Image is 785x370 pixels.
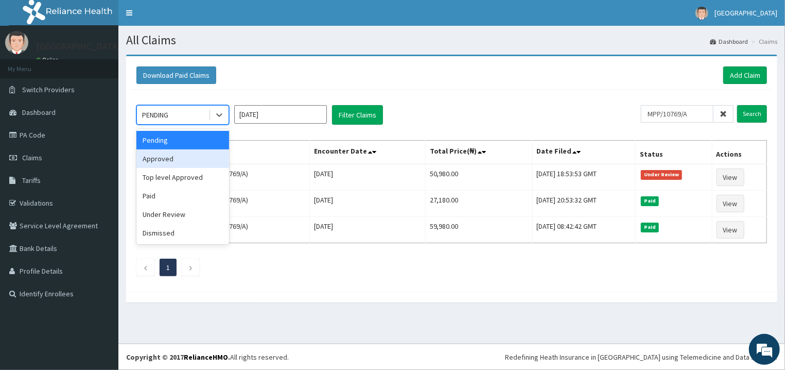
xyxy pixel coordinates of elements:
img: User Image [695,7,708,20]
th: Date Filed [532,141,635,164]
td: 50,980.00 [425,164,532,191]
a: Next page [188,263,193,272]
div: Top level Approved [136,168,229,187]
img: User Image [5,31,28,54]
span: Tariffs [22,176,41,185]
th: Status [635,141,712,164]
input: Select Month and Year [234,105,327,124]
a: RelianceHMO [184,352,228,362]
div: Chat with us now [54,58,173,71]
td: [DATE] [310,191,425,217]
div: Under Review [136,205,229,224]
span: Claims [22,153,42,162]
div: Redefining Heath Insurance in [GEOGRAPHIC_DATA] using Telemedicine and Data Science! [505,352,777,362]
a: Add Claim [723,66,767,84]
footer: All rights reserved. [118,344,785,370]
th: Actions [712,141,766,164]
td: 59,980.00 [425,217,532,243]
div: Paid [136,187,229,205]
td: [DATE] 08:42:42 GMT [532,217,635,243]
li: Claims [749,37,777,46]
strong: Copyright © 2017 . [126,352,230,362]
button: Filter Claims [332,105,383,125]
div: Dismissed [136,224,229,242]
input: Search by HMO ID [641,105,713,123]
a: View [717,169,744,186]
span: Paid [641,223,659,232]
p: [GEOGRAPHIC_DATA] [36,42,121,51]
div: Approved [136,149,229,168]
a: Page 1 is your current page [166,263,170,272]
td: [DATE] [310,217,425,243]
span: Dashboard [22,108,56,117]
span: [GEOGRAPHIC_DATA] [714,8,777,18]
a: View [717,195,744,212]
div: Minimize live chat window [169,5,194,30]
textarea: Type your message and hit 'Enter' [5,254,196,290]
h1: All Claims [126,33,777,47]
div: PENDING [142,110,168,120]
td: [DATE] 20:53:32 GMT [532,191,635,217]
td: [DATE] 18:53:53 GMT [532,164,635,191]
input: Search [737,105,767,123]
button: Download Paid Claims [136,66,216,84]
a: View [717,221,744,239]
span: Paid [641,196,659,206]
img: d_794563401_company_1708531726252_794563401 [19,52,42,77]
span: Under Review [641,170,683,179]
td: 27,180.00 [425,191,532,217]
th: Total Price(₦) [425,141,532,164]
div: Pending [136,131,229,149]
th: Encounter Date [310,141,425,164]
a: Online [36,56,61,63]
span: We're online! [60,116,142,220]
a: Previous page [143,263,148,272]
a: Dashboard [710,37,748,46]
td: [DATE] [310,164,425,191]
span: Switch Providers [22,85,75,94]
